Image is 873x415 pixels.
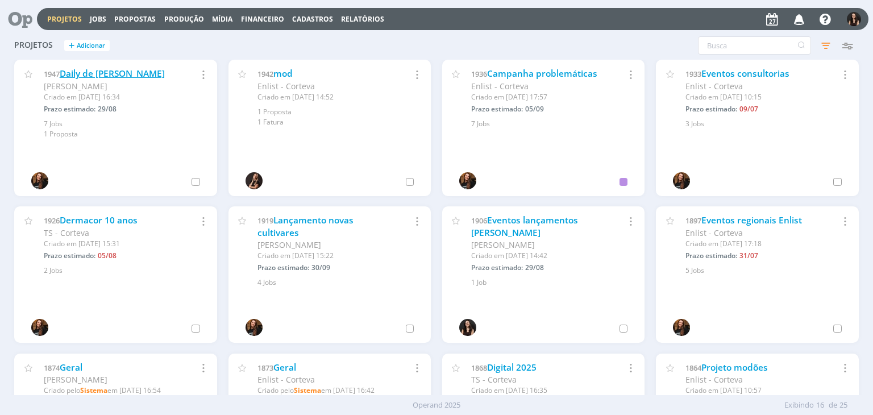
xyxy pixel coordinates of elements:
[44,92,178,102] div: Criado em [DATE] 16:34
[257,363,273,373] span: 1873
[471,363,487,373] span: 1868
[98,251,117,260] span: 05/08
[685,81,743,92] span: Enlist - Corteva
[44,251,95,260] span: Prazo estimado:
[44,215,60,226] span: 1926
[60,68,165,80] a: Daily de [PERSON_NAME]
[44,385,178,396] div: Criado pelo em [DATE] 16:54
[739,251,758,260] span: 31/07
[471,251,605,261] div: Criado em [DATE] 14:42
[69,40,74,52] span: +
[273,68,293,80] a: mod
[44,265,203,276] div: 2 Jobs
[685,363,701,373] span: 1864
[44,81,107,92] span: [PERSON_NAME]
[257,81,315,92] span: Enlist - Corteva
[829,400,837,411] span: de
[246,319,263,336] img: T
[701,214,802,226] a: Eventos regionais Enlist
[47,14,82,24] a: Projetos
[701,362,768,374] a: Projeto modões
[471,263,523,272] span: Prazo estimado:
[164,14,204,24] a: Produção
[64,40,110,52] button: +Adicionar
[44,374,107,385] span: [PERSON_NAME]
[114,14,156,24] span: Propostas
[685,119,845,129] div: 3 Jobs
[241,14,284,24] a: Financeiro
[14,40,53,50] span: Projetos
[685,251,737,260] span: Prazo estimado:
[44,119,203,129] div: 7 Jobs
[459,319,476,336] img: I
[44,239,178,249] div: Criado em [DATE] 15:31
[471,92,605,102] div: Criado em [DATE] 17:57
[257,374,315,385] span: Enlist - Corteva
[673,172,690,189] img: T
[257,263,309,272] span: Prazo estimado:
[44,69,60,79] span: 1947
[816,400,824,411] span: 16
[701,68,789,80] a: Eventos consultorias
[246,172,263,189] img: L
[273,362,296,374] a: Geral
[257,215,273,226] span: 1919
[257,69,273,79] span: 1942
[31,172,48,189] img: T
[525,263,544,272] span: 29/08
[44,227,89,238] span: TS - Corteva
[471,104,523,114] span: Prazo estimado:
[77,42,105,49] span: Adicionar
[238,15,288,24] button: Financeiro
[44,363,60,373] span: 1874
[471,385,605,396] div: Criado em [DATE] 16:35
[471,214,578,239] a: Eventos lançamentos [PERSON_NAME]
[685,227,743,238] span: Enlist - Corteva
[698,36,811,55] input: Busca
[685,104,737,114] span: Prazo estimado:
[471,119,631,129] div: 7 Jobs
[257,251,392,261] div: Criado em [DATE] 15:22
[487,362,537,374] a: Digital 2025
[525,104,544,114] span: 05/09
[847,12,861,26] img: I
[212,14,232,24] a: Mídia
[471,215,487,226] span: 1906
[44,15,85,24] button: Projetos
[739,104,758,114] span: 09/07
[60,362,82,374] a: Geral
[294,385,321,395] b: Sistema
[685,92,820,102] div: Criado em [DATE] 10:15
[471,69,487,79] span: 1936
[80,385,107,395] b: Sistema
[338,15,388,24] button: Relatórios
[257,239,321,250] span: [PERSON_NAME]
[341,14,384,24] a: Relatórios
[673,319,690,336] img: T
[784,400,814,411] span: Exibindo
[257,92,392,102] div: Criado em [DATE] 14:52
[311,263,330,272] span: 30/09
[257,385,392,396] div: Criado pelo em [DATE] 16:42
[459,172,476,189] img: T
[257,214,354,239] a: Lançamento novas cultivares
[161,15,207,24] button: Produção
[90,14,106,24] a: Jobs
[471,239,535,250] span: [PERSON_NAME]
[257,277,417,288] div: 4 Jobs
[209,15,236,24] button: Mídia
[839,400,847,411] span: 25
[289,15,336,24] button: Cadastros
[44,129,203,139] div: 1 Proposta
[685,69,701,79] span: 1933
[31,319,48,336] img: T
[685,374,743,385] span: Enlist - Corteva
[257,117,417,127] div: 1 Fatura
[60,214,138,226] a: Dermacor 10 anos
[111,15,159,24] button: Propostas
[257,107,417,117] div: 1 Proposta
[685,385,820,396] div: Criado em [DATE] 10:57
[292,14,333,24] span: Cadastros
[44,104,95,114] span: Prazo estimado:
[685,239,820,249] div: Criado em [DATE] 17:18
